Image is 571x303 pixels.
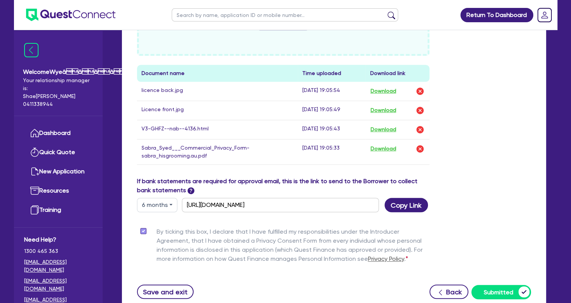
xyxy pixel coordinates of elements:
[137,101,298,120] td: Licence front.jpg
[24,247,92,255] span: 1300 465 363
[24,258,92,274] a: [EMAIL_ADDRESS][DOMAIN_NAME]
[471,285,531,299] button: Submitted
[137,120,298,139] td: V3-GHFZ--nab--4136.html
[370,144,396,154] button: Download
[298,139,365,164] td: [DATE] 19:05:33
[385,198,428,212] button: Copy Link
[23,77,94,108] span: Your relationship manager is: Shae [PERSON_NAME] 0411338944
[24,162,92,181] a: New Application
[416,87,425,96] img: delete-icon
[137,65,298,82] th: Document name
[137,177,430,195] label: If bank statements are required for approval email, this is the link to send to the Borrower to c...
[370,86,396,96] button: Download
[137,82,298,101] td: licence back.jpg
[24,124,92,143] a: Dashboard
[298,82,365,101] td: [DATE] 19:05:54
[298,101,365,120] td: [DATE] 19:05:49
[26,9,115,21] img: quest-connect-logo-blue
[416,106,425,115] img: delete-icon
[416,125,425,134] img: delete-icon
[370,125,396,135] button: Download
[24,43,38,57] img: icon-menu-close
[24,200,92,220] a: Training
[137,139,298,164] td: Sabra_Syed___Commercial_Privacy_Form-sabra_hisgrooming.au.pdf
[24,277,92,293] a: [EMAIL_ADDRESS][DOMAIN_NAME]
[23,67,94,77] span: Welcome Wyeââââ
[365,65,429,82] th: Download link
[188,187,194,194] span: ?
[429,285,468,299] button: Back
[298,120,365,139] td: [DATE] 19:05:43
[137,285,194,299] button: Save and exit
[370,106,396,115] button: Download
[30,148,39,157] img: quick-quote
[30,167,39,176] img: new-application
[416,144,425,153] img: delete-icon
[157,227,430,266] label: By ticking this box, I declare that I have fulfilled my responsibilities under the Introducer Agr...
[24,235,92,244] span: Need Help?
[535,5,554,25] a: Dropdown toggle
[460,8,533,22] a: Return To Dashboard
[172,8,398,21] input: Search by name, application ID or mobile number...
[24,143,92,162] a: Quick Quote
[24,181,92,200] a: Resources
[137,198,177,212] button: Dropdown toggle
[30,205,39,214] img: training
[298,65,365,82] th: Time uploaded
[368,255,404,262] a: Privacy Policy
[30,186,39,195] img: resources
